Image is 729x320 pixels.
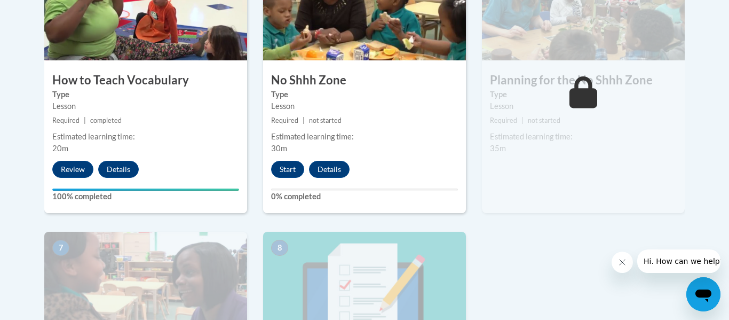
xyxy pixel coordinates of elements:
h3: Planning for the No Shhh Zone [482,72,685,89]
span: | [84,116,86,124]
iframe: Button to launch messaging window [686,277,720,311]
iframe: Message from company [637,249,720,273]
label: 100% completed [52,191,239,202]
button: Details [309,161,350,178]
h3: How to Teach Vocabulary [44,72,247,89]
span: | [521,116,524,124]
label: Type [490,89,677,100]
label: Type [52,89,239,100]
div: Estimated learning time: [52,131,239,143]
div: Your progress [52,189,239,191]
iframe: Close message [612,252,633,273]
label: Type [271,89,458,100]
span: not started [528,116,560,124]
span: 20m [52,144,68,153]
div: Lesson [52,100,239,112]
span: 35m [490,144,506,153]
span: 8 [271,240,288,256]
h3: No Shhh Zone [263,72,466,89]
div: Estimated learning time: [490,131,677,143]
span: Required [52,116,80,124]
span: Required [271,116,298,124]
div: Lesson [271,100,458,112]
span: | [303,116,305,124]
div: Estimated learning time: [271,131,458,143]
button: Details [98,161,139,178]
span: completed [90,116,122,124]
span: not started [309,116,342,124]
label: 0% completed [271,191,458,202]
button: Review [52,161,93,178]
div: Lesson [490,100,677,112]
button: Start [271,161,304,178]
span: 30m [271,144,287,153]
span: Hi. How can we help? [6,7,86,16]
span: 7 [52,240,69,256]
span: Required [490,116,517,124]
